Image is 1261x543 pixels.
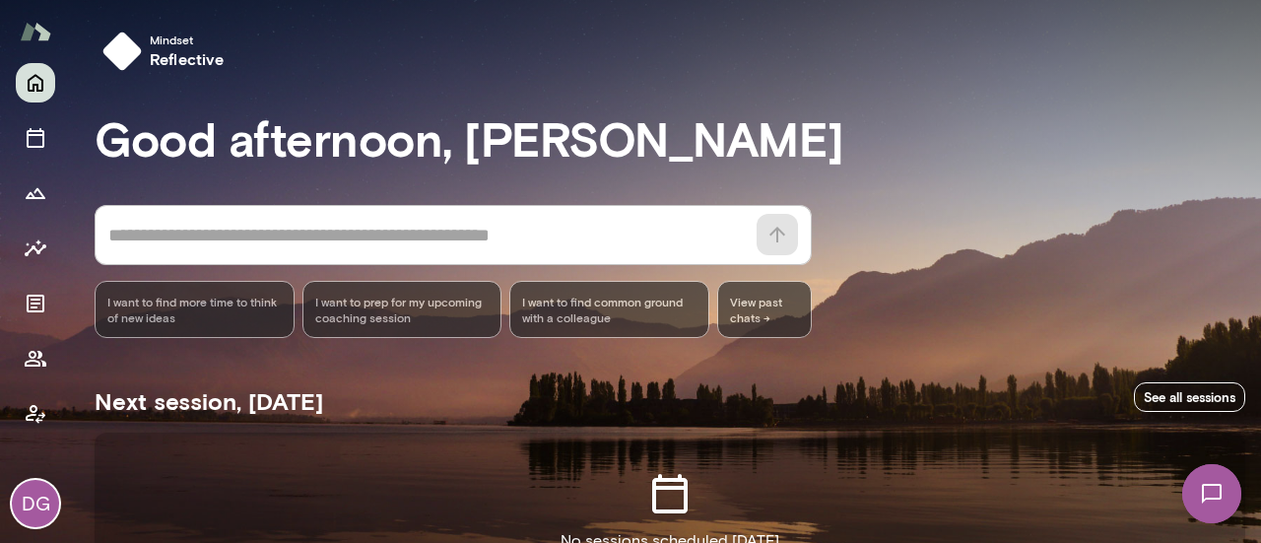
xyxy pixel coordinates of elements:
div: DG [12,480,59,527]
div: I want to prep for my upcoming coaching session [302,281,502,338]
span: I want to find common ground with a colleague [522,294,697,325]
h3: Good afternoon, [PERSON_NAME] [95,110,1245,166]
button: Sessions [16,118,55,158]
button: Mindsetreflective [95,24,240,79]
img: mindset [102,32,142,71]
div: I want to find more time to think of new ideas [95,281,295,338]
span: Mindset [150,32,225,47]
button: Members [16,339,55,378]
button: Home [16,63,55,102]
button: Documents [16,284,55,323]
span: I want to prep for my upcoming coaching session [315,294,490,325]
span: I want to find more time to think of new ideas [107,294,282,325]
h6: reflective [150,47,225,71]
h5: Next session, [DATE] [95,385,323,417]
span: View past chats -> [717,281,812,338]
button: Insights [16,229,55,268]
div: I want to find common ground with a colleague [509,281,709,338]
button: Growth Plan [16,173,55,213]
a: See all sessions [1134,382,1245,413]
button: Client app [16,394,55,434]
img: Mento [20,13,51,50]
